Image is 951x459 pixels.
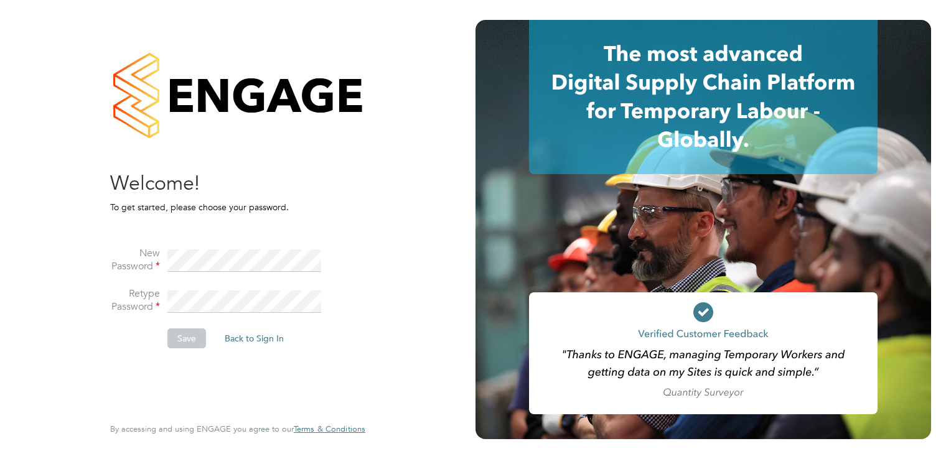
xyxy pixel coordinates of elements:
[167,328,206,348] button: Save
[110,424,365,434] span: By accessing and using ENGAGE you agree to our
[110,287,160,313] label: Retype Password
[110,247,160,273] label: New Password
[294,424,365,434] a: Terms & Conditions
[110,170,353,197] h2: Welcome!
[215,328,294,348] button: Back to Sign In
[110,202,353,213] p: To get started, please choose your password.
